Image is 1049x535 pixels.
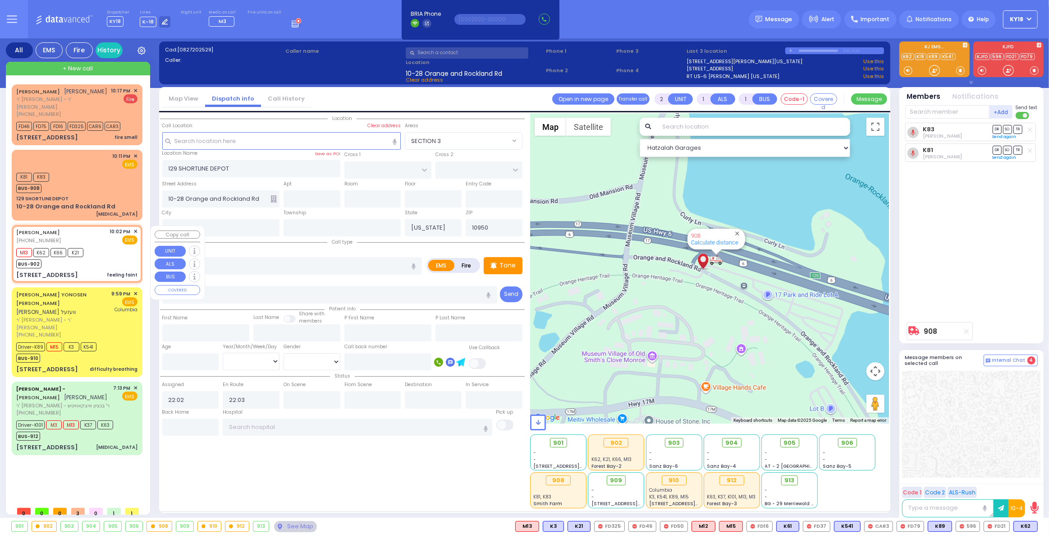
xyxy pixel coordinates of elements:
input: Search member [905,105,989,119]
span: ✕ [133,228,137,235]
a: Map View [162,94,205,103]
label: Use Callback [469,344,500,351]
button: BUS [155,272,186,282]
label: Cross 2 [435,151,453,158]
span: [STREET_ADDRESS][PERSON_NAME] [649,500,734,507]
div: difficulty breathing [90,366,137,373]
div: fire smell [115,134,137,141]
button: Copy call [155,231,200,239]
span: CAR6 [87,122,103,131]
div: 901 [12,521,27,531]
span: Sanz Bay-5 [823,463,852,470]
span: Dov Guttman [923,133,962,139]
div: [STREET_ADDRESS] [16,133,78,142]
a: K81 [923,147,933,153]
a: Dispatch info [205,94,261,103]
label: KJFD [973,45,1044,51]
span: Help [977,15,989,23]
a: Send again [993,134,1017,139]
img: red-radio-icon.svg [960,524,964,529]
span: 909 [610,476,622,485]
a: K18 [915,53,926,60]
span: K21 [68,248,83,257]
button: ALS-Rush [948,487,977,498]
label: P First Name [344,314,374,322]
label: State [405,209,417,217]
span: SECTION 3 [405,133,509,149]
div: BLS [928,521,952,532]
span: Driver-K89 [16,342,45,351]
label: Gender [284,343,301,351]
span: Alert [821,15,834,23]
span: - [823,456,825,463]
span: 4 [1027,356,1035,364]
span: 1 [125,508,139,515]
span: FD16 [50,122,66,131]
button: COVERED [155,285,200,295]
a: [STREET_ADDRESS][PERSON_NAME][US_STATE] [687,58,803,65]
button: +Add [989,105,1013,119]
button: UNIT [668,93,693,105]
div: feeling faint [107,272,137,278]
span: [PHONE_NUMBER] [16,111,61,118]
label: Location Name [162,150,198,157]
div: 912 [719,475,744,485]
span: TR [1013,146,1022,154]
span: + New call [63,64,93,73]
label: From Scene [344,381,372,388]
span: ר' [PERSON_NAME] - ר' בנציון איצקאוויטש [16,402,110,410]
span: K37 [80,420,96,429]
div: EMS [36,42,63,58]
span: EMS [122,235,137,244]
label: Fire units on call [247,10,281,15]
span: SO [1003,125,1012,134]
span: Location [328,115,357,122]
span: M3 [46,420,62,429]
a: 908 [691,232,701,239]
img: red-radio-icon.svg [598,524,603,529]
span: - [534,456,536,463]
img: Logo [36,14,96,25]
span: M13 [63,420,79,429]
img: Google [532,412,562,424]
span: [0827202529] [177,46,213,53]
span: Send text [1016,104,1038,111]
label: In Service [466,381,489,388]
label: Pick up [496,409,513,416]
div: 129 SHORTLINE DEPOT [16,195,69,202]
input: (000)000-00000 [454,14,526,25]
label: KJ EMS... [899,45,970,51]
span: EMS [122,160,137,169]
a: Calculate distance [691,239,738,246]
img: red-radio-icon.svg [868,524,873,529]
div: [STREET_ADDRESS] [16,365,78,374]
label: Last 3 location [687,47,785,55]
button: Notifications [953,92,999,102]
div: ALS [692,521,715,532]
label: Destination [405,381,432,388]
div: 906 [126,521,143,531]
input: Search a contact [406,47,528,59]
h5: Message members on selected call [905,355,984,366]
span: Columbia [649,487,672,493]
span: K63 [97,420,113,429]
label: Room [344,180,358,188]
label: Lines [140,10,171,15]
span: ✕ [133,290,137,298]
span: - [591,493,594,500]
span: 0 [53,508,67,515]
div: 912 [225,521,249,531]
span: Forest Bay-2 [591,463,622,470]
span: 10:11 PM [113,153,131,160]
label: Turn off text [1016,111,1030,120]
span: - [591,487,594,493]
div: 910 [662,475,687,485]
span: 913 [785,476,795,485]
span: KY18 [1010,15,1024,23]
span: Columbia [115,306,137,313]
button: ALS [155,258,186,269]
span: - [707,449,710,456]
button: Internal Chat 4 [984,355,1038,366]
label: Age [162,343,171,351]
button: Close [733,229,742,238]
